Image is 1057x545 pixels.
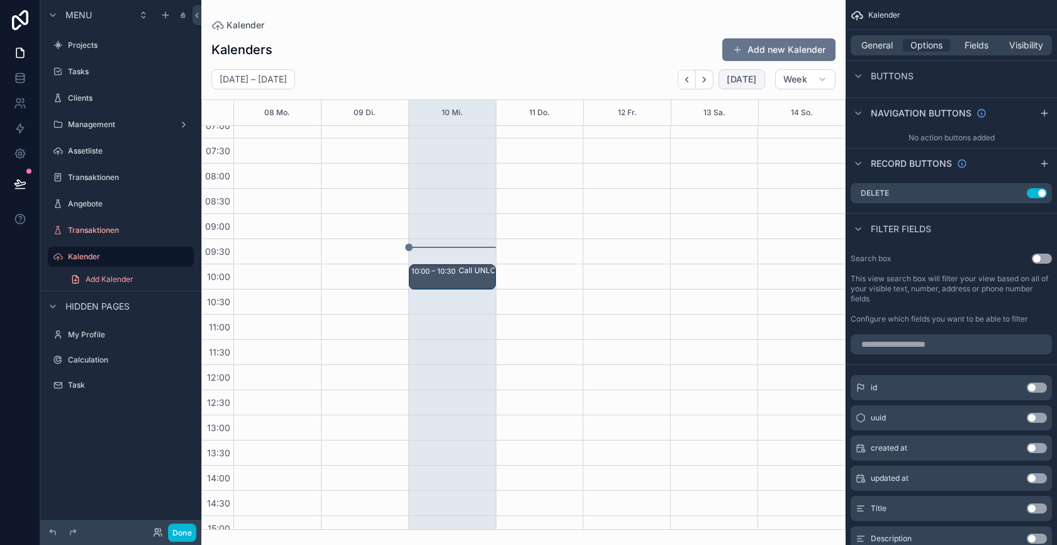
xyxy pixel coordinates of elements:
span: Fields [965,39,988,52]
label: Configure which fields you want to be able to filter [851,314,1028,324]
a: Add Kalender [63,269,194,289]
div: 10:00 – 10:30Call UNLOCKED [410,265,495,289]
span: Visibility [1009,39,1043,52]
span: Hidden pages [65,300,130,313]
label: Tasks [68,67,191,77]
a: Kalender [48,247,194,267]
label: Calculation [68,355,191,365]
button: Back [678,70,696,89]
span: id [871,383,877,393]
label: This view search box will filter your view based on all of your visible text, number, address or ... [851,274,1052,304]
h1: Kalenders [211,41,272,59]
label: Angebote [68,199,191,209]
span: 13:00 [204,422,233,433]
span: 12:30 [204,397,233,408]
span: 08:00 [202,171,233,181]
span: 11:30 [206,347,233,357]
span: Week [783,74,807,85]
a: Task [48,375,194,395]
a: Assetliste [48,141,194,161]
label: Transaktionen [68,172,191,183]
a: Clients [48,88,194,108]
span: 10:00 [204,271,233,282]
span: Record buttons [871,157,952,170]
button: 13 Sa. [703,100,725,125]
span: Menu [65,9,92,21]
a: Angebote [48,194,194,214]
span: 07:30 [203,145,233,156]
span: 15:00 [204,523,233,534]
button: Add new Kalender [722,38,836,61]
span: Add Kalender [86,274,133,284]
div: 10:00 – 10:30 [411,265,459,278]
button: 09 Di. [354,100,376,125]
span: 07:00 [203,120,233,131]
label: Assetliste [68,146,191,156]
span: 11:00 [206,322,233,332]
span: created at [871,443,907,453]
span: Title [871,503,886,514]
span: 14:00 [204,473,233,483]
a: Tasks [48,62,194,82]
span: Navigation buttons [871,107,971,120]
label: Task [68,380,191,390]
div: Call UNLOCKED [459,266,517,276]
button: 10 Mi. [442,100,463,125]
span: Kalender [226,19,264,31]
a: Kalender [211,19,264,31]
span: updated at [871,473,909,483]
span: uuid [871,413,886,423]
div: No action buttons added [846,128,1057,148]
button: 08 Mo. [264,100,290,125]
span: Options [910,39,942,52]
a: Calculation [48,350,194,370]
a: Management [48,115,194,135]
button: [DATE] [719,69,764,89]
label: Kalender [68,252,186,262]
h2: [DATE] – [DATE] [220,73,287,86]
button: Next [696,70,713,89]
span: 10:30 [204,296,233,307]
span: 12:00 [204,372,233,383]
button: 14 So. [791,100,813,125]
span: 09:30 [202,246,233,257]
button: 11 Do. [529,100,550,125]
span: 09:00 [202,221,233,232]
button: Week [775,69,836,89]
label: Search box [851,254,892,264]
button: 12 Fr. [618,100,637,125]
span: Kalender [868,10,900,20]
a: Transaktionen [48,167,194,188]
label: Clients [68,93,191,103]
a: Transaktionen [48,220,194,240]
button: Done [168,524,196,542]
span: Buttons [871,70,914,82]
span: 14:30 [204,498,233,508]
label: Transaktionen [68,225,191,235]
label: Management [68,120,174,130]
span: Filter fields [871,223,931,235]
span: [DATE] [727,74,756,85]
span: General [861,39,893,52]
a: My Profile [48,325,194,345]
label: Delete [861,188,889,198]
label: My Profile [68,330,191,340]
span: 13:30 [204,447,233,458]
span: 08:30 [202,196,233,206]
a: Projects [48,35,194,55]
label: Projects [68,40,191,50]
